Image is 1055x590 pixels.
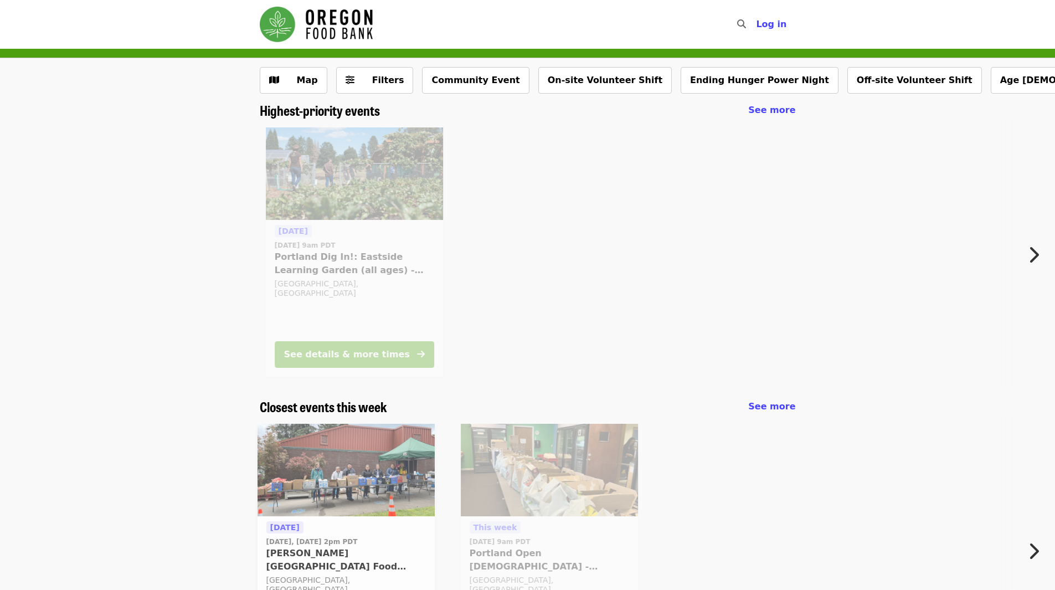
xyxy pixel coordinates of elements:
[1018,536,1055,567] button: Next item
[260,7,373,42] img: Oregon Food Bank - Home
[266,127,443,377] a: See details for "Portland Dig In!: Eastside Learning Garden (all ages) - Aug/Sept/Oct"
[748,401,795,412] span: See more
[260,100,380,120] span: Highest-priority events
[346,75,354,85] i: sliders-h icon
[748,400,795,413] a: See more
[297,75,318,85] span: Map
[538,67,672,94] button: On-site Volunteer Shift
[470,537,531,547] time: [DATE] 9am PDT
[747,13,795,35] button: Log in
[284,348,410,361] div: See details & more times
[681,67,838,94] button: Ending Hunger Power Night
[260,102,380,119] a: Highest-priority events
[269,75,279,85] i: map icon
[756,19,786,29] span: Log in
[266,127,443,220] img: Portland Dig In!: Eastside Learning Garden (all ages) - Aug/Sept/Oct organized by Oregon Food Bank
[753,11,761,38] input: Search
[1018,239,1055,270] button: Next item
[266,547,425,573] span: [PERSON_NAME][GEOGRAPHIC_DATA] Food Pantry - Partner Agency Support
[1028,244,1039,265] i: chevron-right icon
[260,397,387,416] span: Closest events this week
[372,75,404,85] span: Filters
[275,279,434,298] div: [GEOGRAPHIC_DATA], [GEOGRAPHIC_DATA]
[737,19,746,29] i: search icon
[279,227,308,235] span: [DATE]
[847,67,982,94] button: Off-site Volunteer Shift
[270,523,299,532] span: [DATE]
[1028,541,1039,562] i: chevron-right icon
[275,341,434,368] button: See details & more times
[422,67,529,94] button: Community Event
[251,399,805,415] div: Closest events this week
[257,424,434,517] img: Kelly Elementary School Food Pantry - Partner Agency Support organized by Oregon Food Bank
[336,67,414,94] button: Filters (0 selected)
[251,102,805,119] div: Highest-priority events
[461,424,638,517] img: Portland Open Bible - Partner Agency Support (16+) organized by Oregon Food Bank
[474,523,517,532] span: This week
[470,547,629,573] span: Portland Open [DEMOGRAPHIC_DATA] - Partner Agency Support (16+)
[266,537,357,547] time: [DATE], [DATE] 2pm PDT
[275,240,336,250] time: [DATE] 9am PDT
[748,104,795,117] a: See more
[260,399,387,415] a: Closest events this week
[748,105,795,115] span: See more
[417,349,425,360] i: arrow-right icon
[260,67,327,94] button: Show map view
[275,250,434,277] span: Portland Dig In!: Eastside Learning Garden (all ages) - Aug/Sept/Oct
